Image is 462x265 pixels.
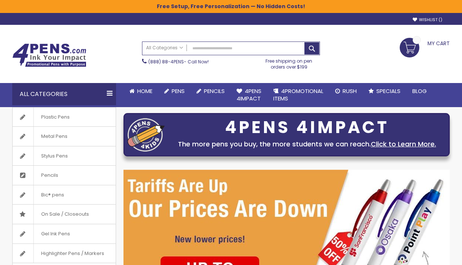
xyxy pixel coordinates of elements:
a: Blog [406,83,433,99]
span: Plastic Pens [33,107,77,127]
a: Pencils [13,166,116,185]
span: - Call Now! [148,59,209,65]
a: Bic® pens [13,185,116,205]
div: Free shipping on pen orders over $199 [258,55,320,70]
a: Highlighter Pens / Markers [13,244,116,263]
a: Stylus Pens [13,146,116,166]
a: 4PROMOTIONALITEMS [267,83,329,107]
span: Pens [172,87,185,95]
div: 4PENS 4IMPACT [168,120,446,135]
span: Rush [343,87,357,95]
a: Pencils [191,83,231,99]
span: Home [137,87,152,95]
a: Rush [329,83,363,99]
span: Bic® pens [33,185,72,205]
div: The more pens you buy, the more students we can reach. [168,139,446,149]
span: Highlighter Pens / Markers [33,244,112,263]
span: All Categories [146,45,183,51]
a: On Sale / Closeouts [13,205,116,224]
a: 4Pens4impact [231,83,267,107]
a: Gel Ink Pens [13,224,116,244]
a: Home [123,83,158,99]
span: On Sale / Closeouts [33,205,96,224]
span: 4PROMOTIONAL ITEMS [273,87,323,102]
span: Gel Ink Pens [33,224,77,244]
a: Metal Pens [13,127,116,146]
a: Click to Learn More. [371,139,436,149]
a: Wishlist [413,17,442,23]
a: (888) 88-4PENS [148,59,184,65]
a: Specials [363,83,406,99]
span: Blog [412,87,427,95]
span: Specials [376,87,400,95]
span: Pencils [204,87,225,95]
span: Pencils [33,166,66,185]
img: four_pen_logo.png [128,118,165,152]
a: Pens [158,83,191,99]
span: 4Pens 4impact [237,87,261,102]
a: Plastic Pens [13,107,116,127]
span: Stylus Pens [33,146,75,166]
span: Metal Pens [33,127,75,146]
img: 4Pens Custom Pens and Promotional Products [12,43,86,67]
div: All Categories [12,83,116,105]
a: All Categories [142,42,187,54]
